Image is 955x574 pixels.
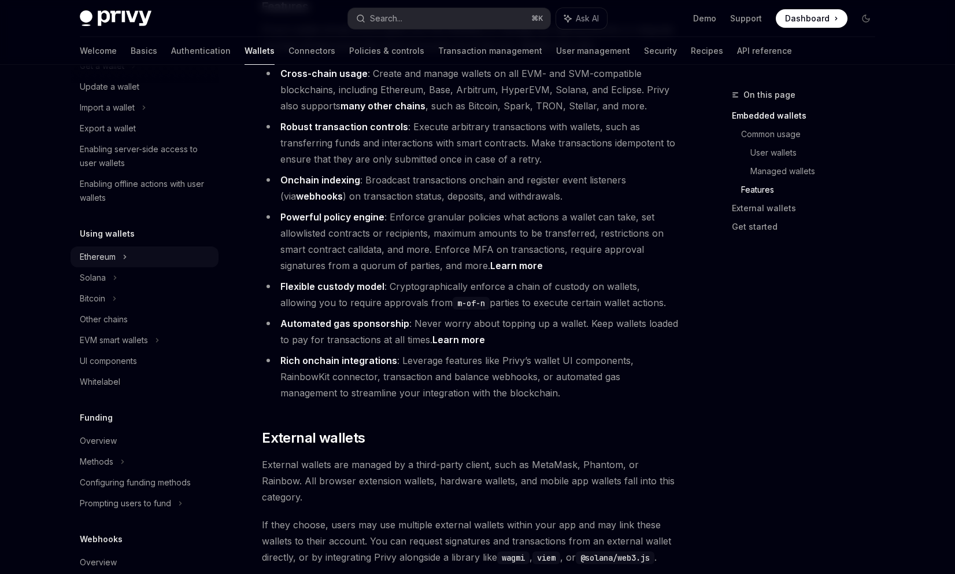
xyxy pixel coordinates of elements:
span: Dashboard [785,13,830,24]
a: Enabling server-side access to user wallets [71,139,219,174]
button: Toggle dark mode [857,9,875,28]
strong: Automated gas sponsorship [280,318,409,329]
a: Enabling offline actions with user wallets [71,174,219,208]
a: UI components [71,351,219,371]
a: Embedded wallets [732,106,884,125]
li: : Leverage features like Privy’s wallet UI components, RainbowKit connector, transaction and bala... [262,352,679,401]
div: Search... [370,12,402,25]
strong: Powerful policy engine [280,211,384,223]
span: Ask AI [576,13,599,24]
strong: Onchain indexing [280,174,360,186]
a: Basics [131,37,157,65]
span: On this page [743,88,795,102]
div: EVM smart wallets [80,333,148,347]
a: Update a wallet [71,76,219,97]
a: Security [644,37,677,65]
a: Learn more [432,334,485,346]
li: : Never worry about topping up a wallet. Keep wallets loaded to pay for transactions at all times. [262,315,679,348]
span: ⌘ K [531,14,543,23]
strong: Flexible custody model [280,281,384,292]
a: Whitelabel [71,371,219,392]
a: Get started [732,218,884,236]
a: webhooks [296,190,343,203]
a: Recipes [691,37,723,65]
a: API reference [737,37,792,65]
a: User wallets [750,143,884,162]
span: External wallets [262,429,365,447]
div: Methods [80,455,113,469]
span: External wallets are managed by a third-party client, such as MetaMask, Phantom, or Rainbow. All ... [262,457,679,505]
div: Solana [80,271,106,285]
span: If they choose, users may use multiple external wallets within your app and may link these wallet... [262,517,679,565]
a: Demo [693,13,716,24]
code: @solana/web3.js [576,551,654,564]
div: UI components [80,354,137,368]
button: Search...⌘K [348,8,550,29]
img: dark logo [80,10,151,27]
a: Authentication [171,37,231,65]
div: Import a wallet [80,101,135,115]
a: Welcome [80,37,117,65]
li: : Create and manage wallets on all EVM- and SVM-compatible blockchains, including Ethereum, Base,... [262,65,679,114]
div: Enabling offline actions with user wallets [80,177,212,205]
a: Connectors [288,37,335,65]
h5: Using wallets [80,227,135,241]
a: Dashboard [776,9,847,28]
h5: Webhooks [80,532,123,546]
strong: Rich onchain integrations [280,355,397,366]
a: many other chains [340,100,425,112]
code: viem [532,551,560,564]
a: Other chains [71,309,219,330]
li: : Cryptographically enforce a chain of custody on wallets, allowing you to require approvals from... [262,278,679,311]
li: : Execute arbitrary transactions with wallets, such as transferring funds and interactions with s... [262,119,679,167]
code: wagmi [497,551,530,564]
div: Whitelabel [80,375,120,389]
strong: Robust transaction controls [280,121,408,133]
a: External wallets [732,199,884,218]
a: Policies & controls [349,37,424,65]
div: Bitcoin [80,292,105,306]
button: Ask AI [556,8,607,29]
a: Wallets [245,37,275,65]
a: Transaction management [438,37,542,65]
a: Support [730,13,762,24]
a: User management [556,37,630,65]
code: m-of-n [453,297,490,310]
div: Prompting users to fund [80,496,171,510]
strong: Cross-chain usage [280,68,368,79]
div: Ethereum [80,250,116,264]
div: Export a wallet [80,122,136,135]
a: Learn more [490,260,543,272]
div: Configuring funding methods [80,476,191,490]
div: Overview [80,434,117,448]
a: Configuring funding methods [71,472,219,493]
a: Managed wallets [750,162,884,181]
a: Features [741,181,884,199]
li: : Enforce granular policies what actions a wallet can take, set allowlisted contracts or recipien... [262,209,679,274]
div: Overview [80,555,117,569]
div: Update a wallet [80,80,139,94]
a: Common usage [741,125,884,143]
a: Export a wallet [71,118,219,139]
a: Overview [71,552,219,573]
h5: Funding [80,411,113,425]
div: Enabling server-side access to user wallets [80,142,212,170]
div: Other chains [80,312,128,326]
li: : Broadcast transactions onchain and register event listeners (via ) on transaction status, depos... [262,172,679,204]
a: Overview [71,430,219,451]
